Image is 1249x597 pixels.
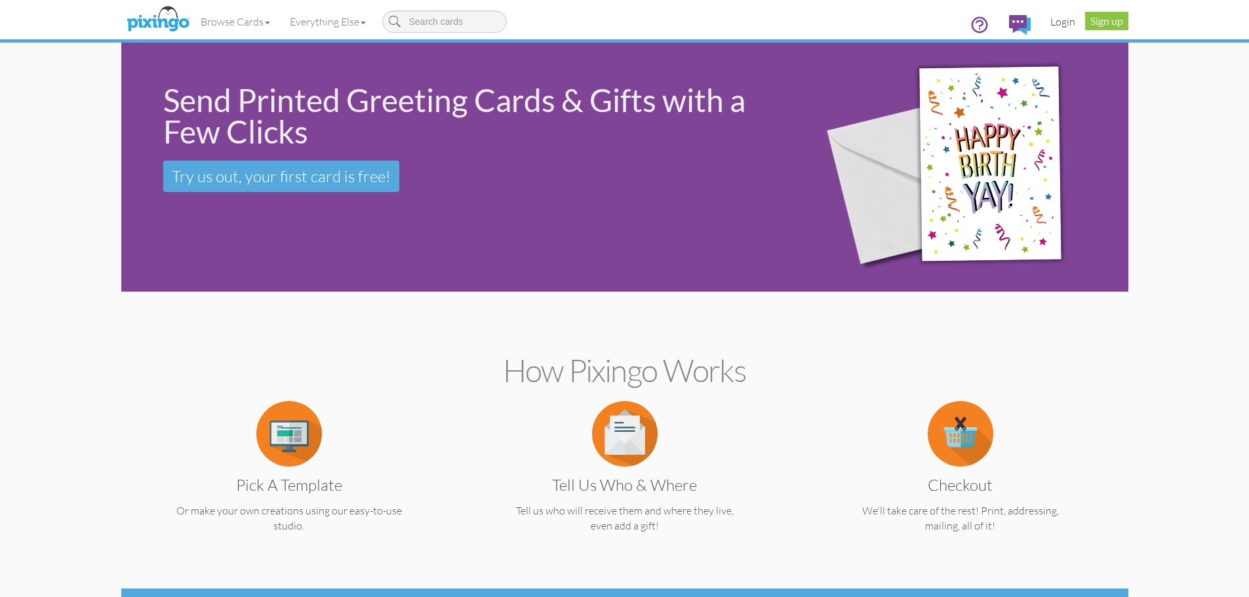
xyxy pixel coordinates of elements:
p: We'll take care of the rest! Print, addressing, mailing, all of it! [818,503,1103,533]
a: Tell us Who & Where Tell us who will receive them and where they live, even add a gift! [483,426,767,533]
div: Send Printed Greeting Cards & Gifts with a Few Clicks [163,85,782,147]
p: Or make your own creations using our easy-to-use studio. [147,503,431,533]
h2: How Pixingo works [144,353,1105,388]
a: Pick a Template Or make your own creations using our easy-to-use studio. [147,426,431,533]
a: Login [1041,5,1085,38]
h3: Checkout [828,476,1093,493]
img: 942c5090-71ba-4bfc-9a92-ca782dcda692.png [803,24,1120,311]
img: item.alt [256,401,322,467]
p: Tell us who will receive them and where they live, even add a gift! [483,503,767,533]
img: pixingo logo [123,3,193,36]
img: item.alt [592,401,658,467]
input: Search cards [382,10,507,33]
a: Browse Cards [191,5,280,38]
a: Try us out, your first card is free! [163,161,399,192]
a: Sign up [1085,12,1128,30]
h3: Tell us Who & Where [492,476,757,493]
a: Everything Else [280,5,376,38]
img: item.alt [928,401,993,467]
span: Try us out, your first card is free! [172,166,391,186]
a: Checkout We'll take care of the rest! Print, addressing, mailing, all of it! [818,426,1103,533]
h3: Pick a Template [157,476,422,493]
img: comments.svg [1009,15,1031,35]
